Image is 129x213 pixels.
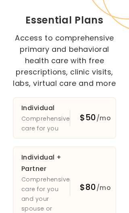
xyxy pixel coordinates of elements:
[21,102,70,114] h3: Individual
[13,32,116,89] p: Access to comprehensive primary and behavioral health care with free prescriptions, clinic visits...
[13,13,116,28] h1: Essential Plans
[80,112,111,124] div: $50
[80,181,111,194] div: $80
[21,152,70,175] h3: Individual + Partner
[96,183,111,192] span: /mo
[21,114,70,133] p: Comprehensive care for you
[13,97,116,138] button: IndividualComprehensive care for you$50/mo
[96,113,111,123] span: /mo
